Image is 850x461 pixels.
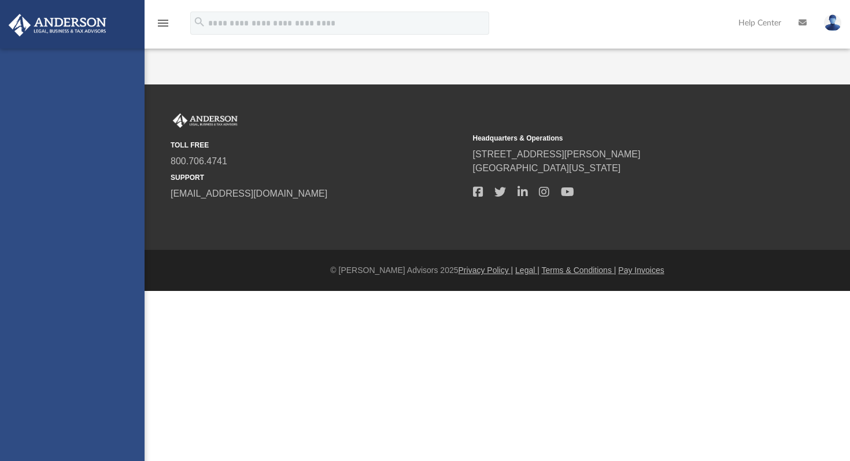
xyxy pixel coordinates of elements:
[473,149,641,159] a: [STREET_ADDRESS][PERSON_NAME]
[156,16,170,30] i: menu
[145,264,850,276] div: © [PERSON_NAME] Advisors 2025
[171,172,465,183] small: SUPPORT
[171,113,240,128] img: Anderson Advisors Platinum Portal
[459,265,513,275] a: Privacy Policy |
[824,14,841,31] img: User Pic
[171,156,227,166] a: 800.706.4741
[473,133,767,143] small: Headquarters & Operations
[542,265,616,275] a: Terms & Conditions |
[5,14,110,36] img: Anderson Advisors Platinum Portal
[193,16,206,28] i: search
[473,163,621,173] a: [GEOGRAPHIC_DATA][US_STATE]
[515,265,539,275] a: Legal |
[171,140,465,150] small: TOLL FREE
[618,265,664,275] a: Pay Invoices
[156,22,170,30] a: menu
[171,189,327,198] a: [EMAIL_ADDRESS][DOMAIN_NAME]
